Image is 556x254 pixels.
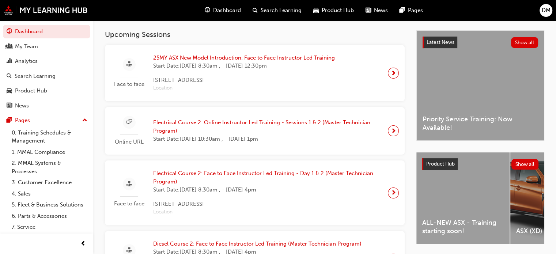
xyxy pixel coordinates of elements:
div: Search Learning [15,72,56,80]
a: 1. MMAL Compliance [9,147,90,158]
span: Pages [408,6,423,15]
a: Latest NewsShow allPriority Service Training: Now Available! [416,30,544,141]
a: Dashboard [3,25,90,38]
span: Online URL [111,138,147,146]
button: DM [540,4,552,17]
a: Search Learning [3,69,90,83]
span: [STREET_ADDRESS] [153,200,382,208]
span: sessionType_FACE_TO_FACE-icon [126,180,132,189]
a: 5. Fleet & Business Solutions [9,199,90,211]
div: Analytics [15,57,38,65]
span: news-icon [7,103,12,109]
span: Product Hub [322,6,354,15]
span: ALL-NEW ASX - Training starting soon! [422,219,504,235]
span: Start Date: [DATE] 10:30am , - [DATE] 1pm [153,135,382,143]
a: Product HubShow all [422,158,538,170]
span: sessionType_FACE_TO_FACE-icon [126,60,132,69]
h3: Upcoming Sessions [105,30,405,39]
a: 4. Sales [9,188,90,200]
div: Pages [15,116,30,125]
span: next-icon [391,188,396,198]
span: Electrical Course 2: Online Instructor Led Training - Sessions 1 & 2 (Master Technician Program) [153,118,382,135]
a: car-iconProduct Hub [307,3,360,18]
span: Start Date: [DATE] 8:30am , - [DATE] 4pm [153,186,382,194]
a: guage-iconDashboard [199,3,247,18]
button: Show all [511,159,539,170]
a: Face to faceElectrical Course 2: Face to Face Instructor Led Training - Day 1 & 2 (Master Technic... [111,166,399,219]
span: Face to face [111,200,147,208]
a: Product Hub [3,84,90,98]
div: Product Hub [15,87,47,95]
a: 2. MMAL Systems & Processes [9,158,90,177]
img: mmal [4,5,88,15]
span: Location [153,208,382,216]
span: pages-icon [400,6,405,15]
span: Diesel Course 2: Face to Face Instructor Led Training (Master Technician Program) [153,240,362,248]
button: Pages [3,114,90,127]
a: Latest NewsShow all [423,37,538,48]
a: pages-iconPages [394,3,429,18]
span: prev-icon [80,239,86,249]
span: news-icon [366,6,371,15]
span: next-icon [391,68,396,78]
span: car-icon [313,6,319,15]
button: Show all [511,37,538,48]
span: Start Date: [DATE] 8:30am , - [DATE] 12:30pm [153,62,335,70]
span: Search Learning [261,6,302,15]
span: people-icon [7,43,12,50]
span: car-icon [7,88,12,94]
span: guage-icon [7,29,12,35]
a: ALL-NEW ASX - Training starting soon! [416,152,510,244]
a: Face to face25MY ASX New Model Introduction: Face to Face Instructor Led TrainingStart Date:[DATE... [111,51,399,95]
span: next-icon [391,126,396,136]
a: search-iconSearch Learning [247,3,307,18]
div: My Team [15,42,38,51]
span: chart-icon [7,58,12,65]
span: up-icon [82,116,87,125]
div: News [15,102,29,110]
span: [STREET_ADDRESS] [153,76,335,84]
a: Online URLElectrical Course 2: Online Instructor Led Training - Sessions 1 & 2 (Master Technician... [111,113,399,149]
span: Product Hub [426,161,455,167]
a: 7. Service [9,221,90,233]
a: 6. Parts & Accessories [9,211,90,222]
button: DashboardMy TeamAnalyticsSearch LearningProduct HubNews [3,23,90,114]
span: Latest News [427,39,454,45]
span: Dashboard [213,6,241,15]
span: 25MY ASX New Model Introduction: Face to Face Instructor Led Training [153,54,335,62]
span: Priority Service Training: Now Available! [423,115,538,132]
span: Face to face [111,80,147,88]
span: Electrical Course 2: Face to Face Instructor Led Training - Day 1 & 2 (Master Technician Program) [153,169,382,186]
a: 3. Customer Excellence [9,177,90,188]
span: search-icon [253,6,258,15]
span: News [374,6,388,15]
a: Analytics [3,54,90,68]
span: guage-icon [205,6,210,15]
a: News [3,99,90,113]
span: search-icon [7,73,12,80]
a: 0. Training Schedules & Management [9,127,90,147]
span: sessionType_ONLINE_URL-icon [126,118,132,127]
a: My Team [3,40,90,53]
a: 8. Technical [9,233,90,244]
span: pages-icon [7,117,12,124]
a: news-iconNews [360,3,394,18]
span: DM [542,6,551,15]
span: Location [153,84,335,92]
